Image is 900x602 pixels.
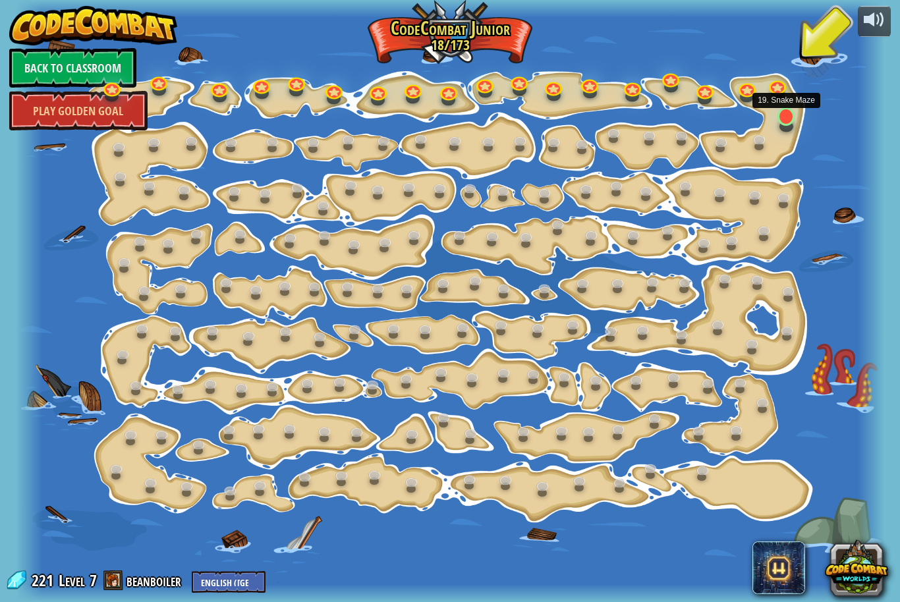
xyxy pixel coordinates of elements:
[9,91,148,130] a: Play Golden Goal
[90,570,97,591] span: 7
[127,570,185,591] a: beanboiler
[9,6,178,45] img: CodeCombat - Learn how to code by playing a game
[59,570,85,591] span: Level
[32,570,57,591] span: 221
[9,48,136,88] a: Back to Classroom
[858,6,891,37] button: Adjust volume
